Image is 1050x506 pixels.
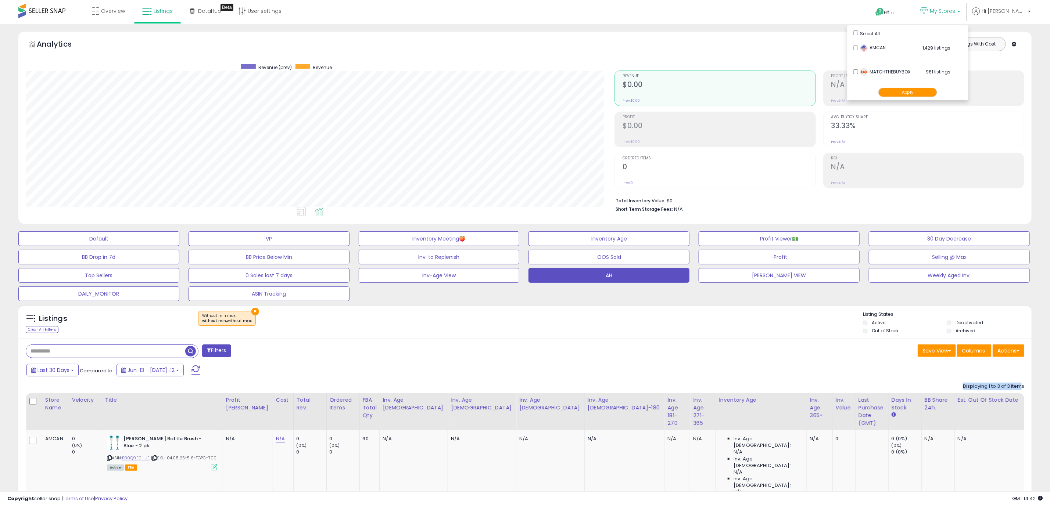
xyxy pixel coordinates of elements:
small: Prev: $0.00 [623,98,640,103]
img: canada.png [860,68,868,76]
button: Profit Viewer💵 [699,231,860,246]
button: Filters [202,344,231,357]
button: Last 30 Days [26,364,79,376]
button: Jun-13 - [DATE]-12 [117,364,184,376]
h5: Listings [39,314,67,324]
div: 0 [836,435,850,442]
h2: 33.33% [831,122,1024,131]
span: Inv. Age [DEMOGRAPHIC_DATA]: [734,456,801,469]
div: Inv. Age [DEMOGRAPHIC_DATA] [383,396,445,412]
h2: $0.00 [623,122,815,131]
span: Help [884,10,894,16]
div: 0 (0%) [892,449,921,455]
h2: $0.00 [623,80,815,90]
div: AMCAN [45,435,63,442]
small: Prev: $0.00 [623,140,640,144]
div: Inv. Age [DEMOGRAPHIC_DATA]-180 [588,396,661,412]
div: N/A [519,435,579,442]
div: Inv. Age 181-270 [667,396,687,427]
div: Inv. Age 365+ [810,396,829,419]
div: N/A [667,435,684,442]
div: Store Name [45,396,66,412]
div: FBA Total Qty [363,396,377,419]
span: Listings [154,7,173,15]
span: 1,429 listings [922,45,950,51]
span: Inv. Age [DEMOGRAPHIC_DATA]: [734,476,801,489]
button: BB Drop in 7d [18,250,179,264]
span: Hi [PERSON_NAME] [982,7,1026,15]
small: Prev: N/A [831,140,846,144]
span: Compared to: [80,367,114,374]
div: N/A [226,435,267,442]
small: Prev: N/A [831,181,846,185]
small: (0%) [892,442,902,448]
p: Listing States: [863,311,1032,318]
div: 0 [297,449,326,455]
div: 0 [330,435,359,442]
span: Select All [860,30,880,37]
span: Profit [PERSON_NAME] [831,74,1024,78]
button: Default [18,231,179,246]
button: Listings With Cost [949,39,1003,49]
button: × [251,308,259,315]
button: Top Sellers [18,268,179,283]
span: Avg. Buybox Share [831,115,1024,119]
small: Prev: 0 [623,181,633,185]
span: 2025-08-12 14:42 GMT [1012,495,1043,502]
span: All listings currently available for purchase on Amazon [107,465,124,471]
label: Out of Stock [872,328,899,334]
span: Profit [623,115,815,119]
div: N/A [810,435,827,442]
div: Est. Out Of Stock Date [958,396,1025,404]
div: N/A [588,435,659,442]
div: ASIN: [107,435,217,470]
button: Inventory Meeting🍑 [359,231,520,246]
small: (0%) [297,442,307,448]
div: Profit [PERSON_NAME] [226,396,270,412]
button: Inv. to Replenish [359,250,520,264]
button: BB Price Below Min [189,250,350,264]
h2: 0 [623,163,815,173]
h2: N/A [831,80,1024,90]
button: 30 Day Decrease [869,231,1030,246]
span: N/A [734,469,742,476]
div: Clear All Filters [26,326,58,333]
a: Hi [PERSON_NAME] [972,7,1031,24]
button: -Profit [699,250,860,264]
a: B00Q9E0HUE [122,455,150,461]
div: without min,without max [202,318,252,324]
div: N/A [383,435,442,442]
span: Columns [962,347,985,354]
img: 417n16AET9L._SL40_.jpg [107,435,122,450]
span: My Stores [930,7,955,15]
small: Prev: N/A [831,98,846,103]
small: (0%) [72,442,82,448]
span: Overview [101,7,125,15]
div: Inv. Age [DEMOGRAPHIC_DATA] [519,396,581,412]
strong: Copyright [7,495,34,502]
button: [PERSON_NAME] VIEW [699,268,860,283]
div: BB Share 24h. [925,396,952,412]
button: 0 Sales last 7 days [189,268,350,283]
div: Tooltip anchor [221,4,233,11]
span: N/A [674,206,683,213]
span: Revenue [313,64,332,71]
span: Last 30 Days [37,366,69,374]
div: 0 [72,435,102,442]
li: $0 [616,196,1019,205]
b: [PERSON_NAME] Bottle Brush - Blue - 2 pk [123,435,213,451]
button: VP [189,231,350,246]
button: Columns [957,344,992,357]
span: Ordered Items [623,156,815,160]
div: seller snap | | [7,495,128,502]
span: MATCHTHEBUYBOX [860,69,910,75]
b: Total Inventory Value: [616,198,666,204]
button: Save View [918,344,956,357]
div: Title [105,396,220,404]
div: Inventory Age [719,396,803,404]
div: Inv. Age [DEMOGRAPHIC_DATA] [451,396,513,412]
div: Ordered Items [330,396,356,412]
label: Archived [956,328,975,334]
span: | SKU: 04.08.25-5.6-TGPC-700 [151,455,217,461]
div: 0 [72,449,102,455]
